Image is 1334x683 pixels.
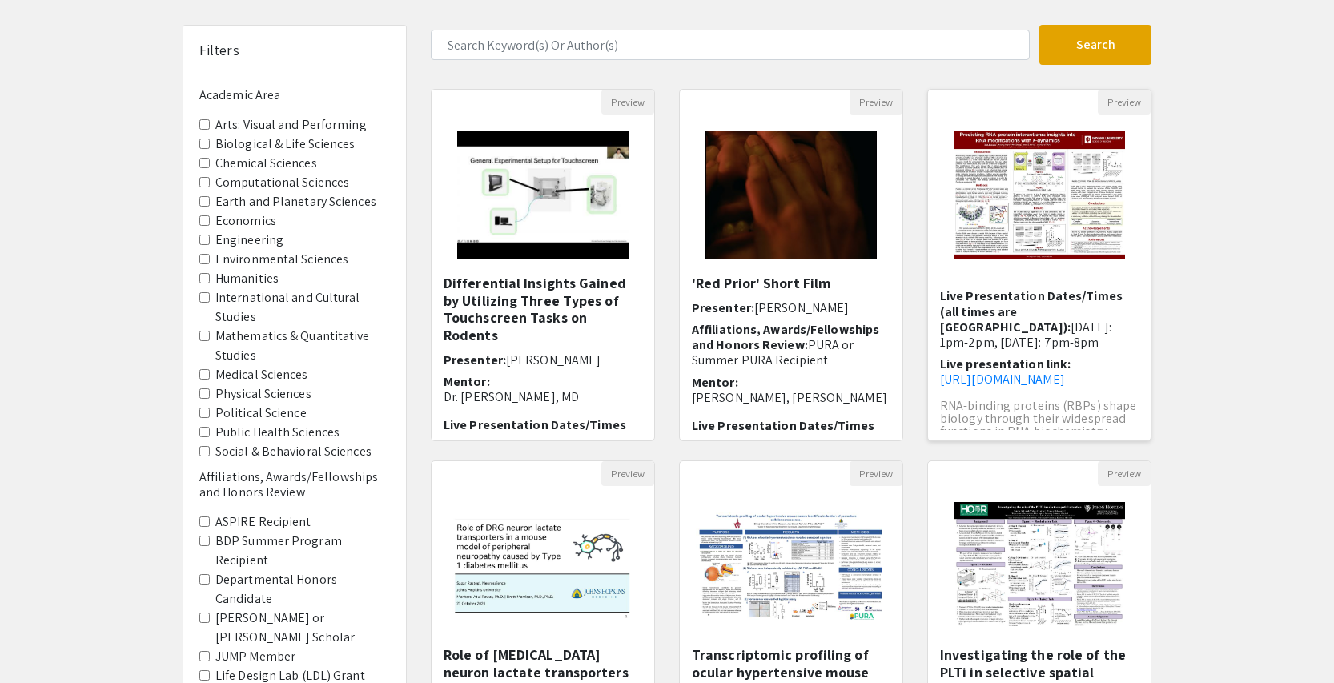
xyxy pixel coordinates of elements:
[199,469,390,500] h6: Affiliations, Awards/Fellowships and Honors Review
[692,321,879,353] span: Affiliations, Awards/Fellowships and Honors Review:
[940,287,1123,335] span: Live Presentation Dates/Times (all times are [GEOGRAPHIC_DATA]):
[689,115,892,275] img: <p>'Red Prior' Short Film</p>
[940,245,1139,275] p: [PERSON_NAME] & [PERSON_NAME] (DVM, PhD)
[215,192,376,211] label: Earth and Planetary Sciences
[1098,461,1151,486] button: Preview
[215,647,295,666] label: JUMP Member
[215,404,307,423] label: Political Science
[215,327,390,365] label: Mathematics & Quantitative Studies
[692,417,874,464] span: Live Presentation Dates/Times (all times are [GEOGRAPHIC_DATA]):
[940,400,1139,451] p: RNA-binding proteins (RBPs) shape biology through their widespread functions in RNA biochemistry....
[444,373,490,390] span: Mentor:
[199,42,239,59] h5: Filters
[215,211,276,231] label: Economics
[506,352,601,368] span: [PERSON_NAME]
[680,496,902,636] img: <p class="ql-align-center"><span style="color: rgb(47, 88, 151);">Transcriptomic profiling of ocu...
[444,416,626,464] span: Live Presentation Dates/Times (all times are [GEOGRAPHIC_DATA]):
[215,115,367,135] label: Arts: Visual and Performing
[938,115,1140,275] img: <p>Predicting RNA-protein interactions: insights into RNA modifications with λ-dynamics</p>
[692,336,854,368] span: PURA or Summer PURA Recipient
[1098,90,1151,115] button: Preview
[444,389,642,404] p: Dr. [PERSON_NAME], MD
[199,87,390,102] h6: Academic Area
[215,288,390,327] label: International and Cultural Studies
[215,609,390,647] label: [PERSON_NAME] or [PERSON_NAME] Scholar
[215,269,279,288] label: Humanities
[444,352,642,368] h6: Presenter:
[601,90,654,115] button: Preview
[215,250,348,269] label: Environmental Sciences
[754,299,849,316] span: [PERSON_NAME]
[215,570,390,609] label: Departmental Honors Candidate
[215,512,311,532] label: ASPIRE Recipient
[940,371,1065,388] a: [URL][DOMAIN_NAME]
[601,461,654,486] button: Preview
[940,356,1071,372] span: Live presentation link:
[215,135,356,154] label: Biological & Life Sciences
[215,384,311,404] label: Physical Sciences
[432,496,654,636] img: <p>Role of dorsal root ganglion neuron lactate transporters in a mouse model of peripheral neurop...
[215,532,390,570] label: BDP Summer Program Recipient
[692,374,738,391] span: Mentor:
[215,365,308,384] label: Medical Sciences
[431,89,655,441] div: Open Presentation <p><span style="color: black;">Differential Insights Gained by Utilizing Three ...
[940,319,1112,351] span: [DATE]: 1pm-2pm, [DATE]: 7pm-8pm
[1039,25,1151,65] button: Search
[215,231,283,250] label: Engineering
[12,611,68,671] iframe: Chat
[850,90,902,115] button: Preview
[850,461,902,486] button: Preview
[692,390,890,405] p: [PERSON_NAME], [PERSON_NAME]
[444,275,642,344] h5: Differential Insights Gained by Utilizing Three Types of Touchscreen Tasks on Rodents
[215,154,317,173] label: Chemical Sciences
[215,173,349,192] label: Computational Sciences
[215,423,340,442] label: Public Health Sciences
[927,89,1151,441] div: Open Presentation <p>Predicting RNA-protein interactions: insights into RNA modifications with λ-...
[215,442,372,461] label: Social & Behavioral Sciences
[692,300,890,315] h6: Presenter:
[431,30,1030,60] input: Search Keyword(s) Or Author(s)
[938,486,1140,646] img: <p>Investigating the role of the PLTi in selective spatial attention</p>
[679,89,903,441] div: Open Presentation <p>'Red Prior' Short Film</p>
[692,275,890,292] h5: 'Red Prior' Short Film
[441,115,644,275] img: <p><span style="color: black;">Differential Insights Gained by Utilizing Three Types of Touchscre...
